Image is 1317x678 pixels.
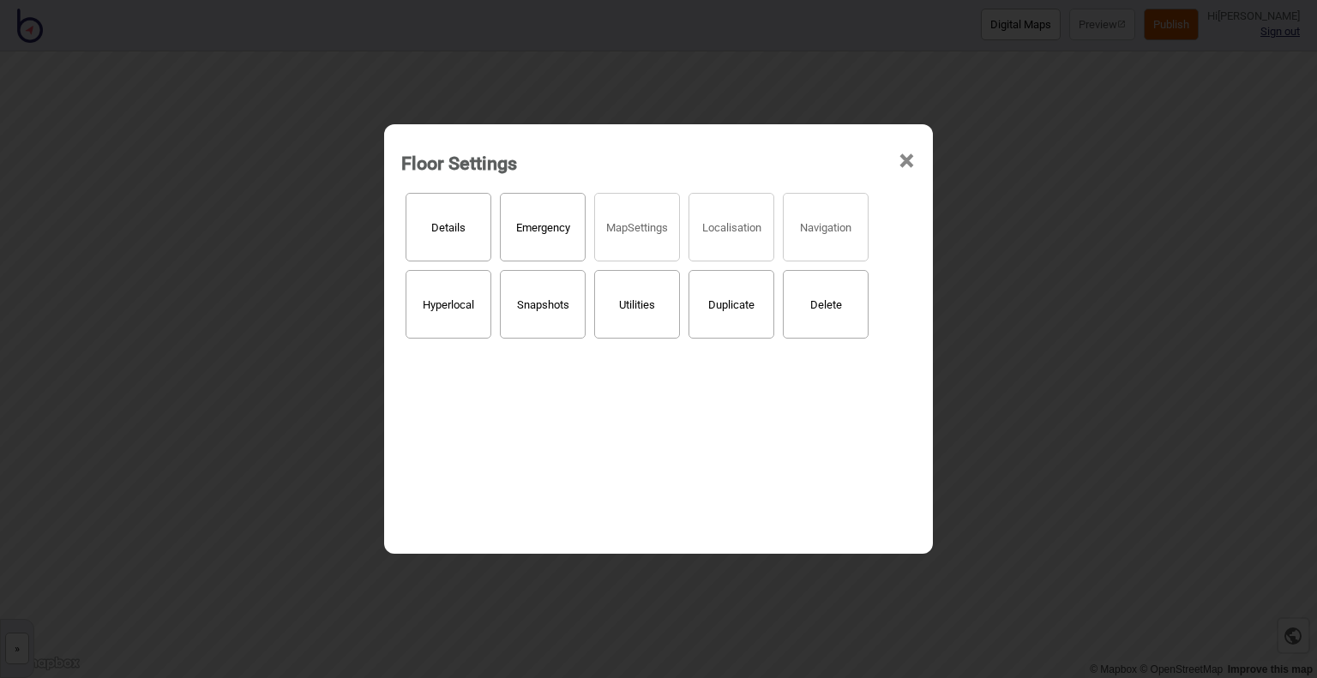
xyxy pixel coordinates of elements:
[689,270,774,339] button: Duplicate
[783,193,869,261] button: Navigation
[500,270,586,339] button: Snapshots
[401,145,517,182] div: Floor Settings
[406,193,491,261] button: Details
[406,270,491,339] button: Hyperlocal
[898,133,916,189] span: ×
[500,193,586,261] button: Emergency
[594,270,680,339] button: Utilities
[783,270,869,339] button: Delete
[689,193,774,261] button: Localisation
[594,193,680,261] button: MapSettings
